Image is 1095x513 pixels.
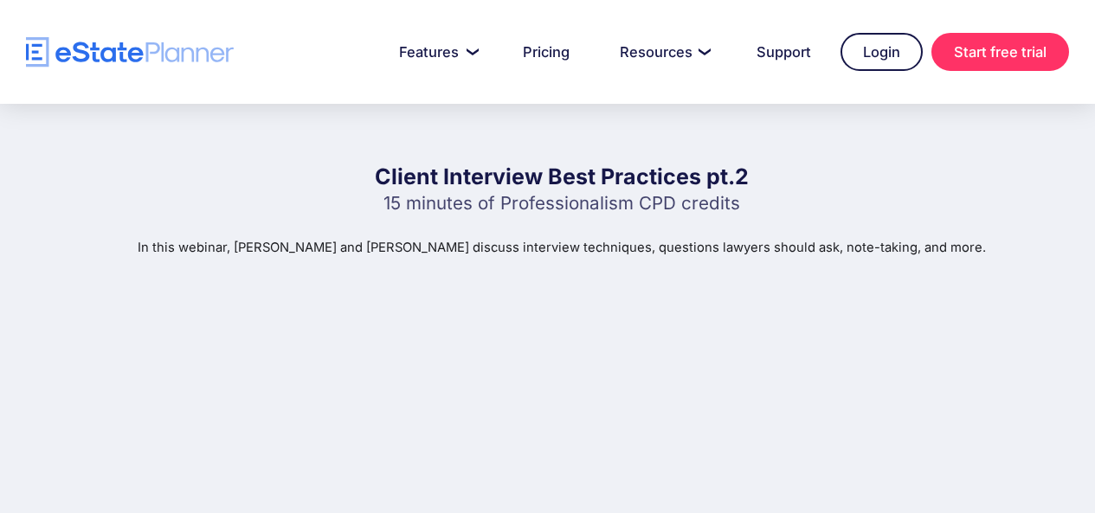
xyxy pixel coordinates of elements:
[378,35,493,69] a: Features
[599,35,727,69] a: Resources
[26,37,234,67] a: home
[375,162,749,192] h1: Client Interview Best Practices pt.2
[502,35,590,69] a: Pricing
[375,192,749,215] p: 15 minutes of Professionalism CPD credits
[138,238,986,257] p: In this webinar, [PERSON_NAME] and [PERSON_NAME] discuss interview techniques, questions lawyers ...
[841,33,923,71] a: Login
[736,35,832,69] a: Support
[931,33,1069,71] a: Start free trial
